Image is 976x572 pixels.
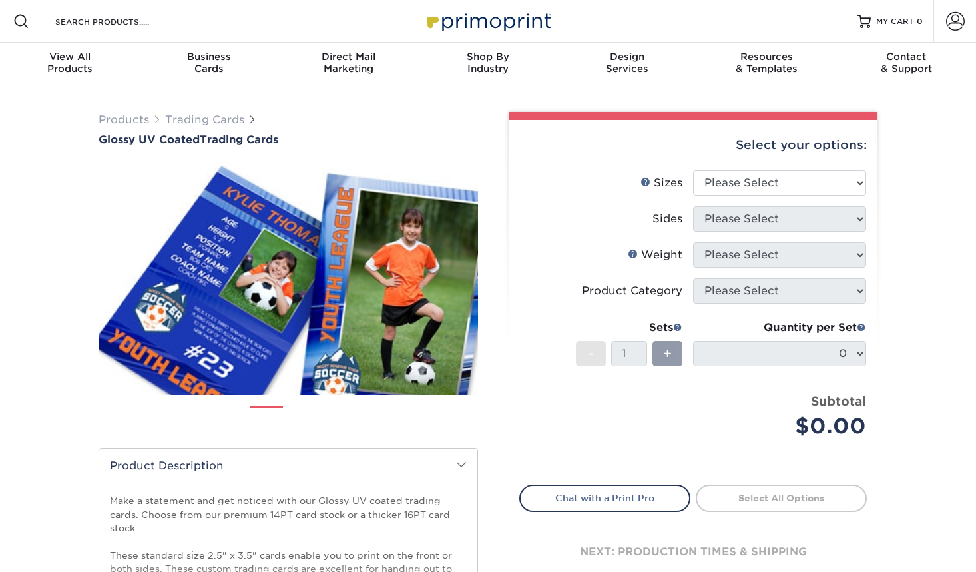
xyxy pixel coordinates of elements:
img: Trading Cards 01 [250,401,283,434]
img: Trading Cards 02 [294,400,328,433]
a: BusinessCards [139,43,278,85]
span: - [588,344,594,364]
h1: Trading Cards [99,133,478,146]
span: Resources [697,51,836,63]
span: Contact [837,51,976,63]
span: + [663,344,672,364]
div: $0.00 [703,410,866,442]
img: Glossy UV Coated 01 [99,147,478,410]
div: & Support [837,51,976,75]
a: Direct MailMarketing [279,43,418,85]
div: & Templates [697,51,836,75]
div: Select your options: [519,120,867,170]
div: Quantity per Set [693,320,866,336]
span: Design [558,51,697,63]
a: Select All Options [696,485,867,511]
strong: Subtotal [811,394,866,408]
span: Direct Mail [279,51,418,63]
div: Services [558,51,697,75]
div: Sets [576,320,682,336]
a: Glossy UV CoatedTrading Cards [99,133,478,146]
div: Product Category [582,283,682,299]
a: Resources& Templates [697,43,836,85]
div: Sides [652,211,682,227]
a: Contact& Support [837,43,976,85]
div: Weight [628,247,682,263]
span: 0 [917,17,923,26]
h2: Product Description [99,449,477,483]
div: Marketing [279,51,418,75]
span: Shop By [418,51,557,63]
span: MY CART [876,16,914,27]
img: Primoprint [421,7,555,35]
a: Chat with a Print Pro [519,485,690,511]
input: SEARCH PRODUCTS..... [54,13,184,29]
a: Trading Cards [165,113,244,126]
div: Cards [139,51,278,75]
a: Products [99,113,149,126]
div: Sizes [640,175,682,191]
span: Business [139,51,278,63]
span: Glossy UV Coated [99,133,200,146]
div: Industry [418,51,557,75]
a: Shop ByIndustry [418,43,557,85]
a: DesignServices [558,43,697,85]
